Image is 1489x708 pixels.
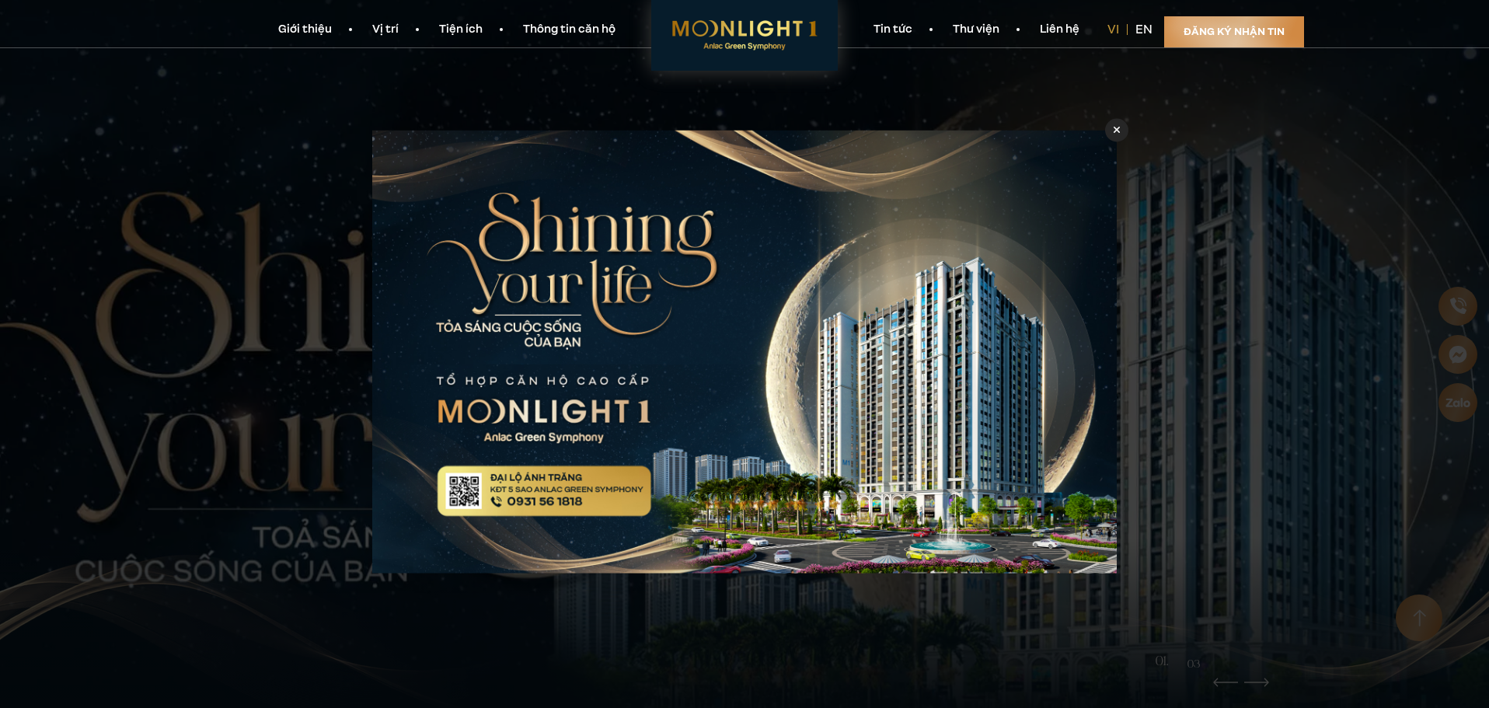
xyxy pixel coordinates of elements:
a: Đăng ký nhận tin [1164,16,1304,47]
a: Tin tức [853,22,933,38]
a: en [1135,21,1152,38]
a: Thông tin căn hộ [503,22,636,38]
a: Vị trí [352,22,419,38]
a: Thư viện [933,22,1020,38]
a: Liên hệ [1020,22,1100,38]
a: vi [1107,21,1119,38]
a: Giới thiệu [258,22,352,38]
a: Tiện ích [419,22,503,38]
